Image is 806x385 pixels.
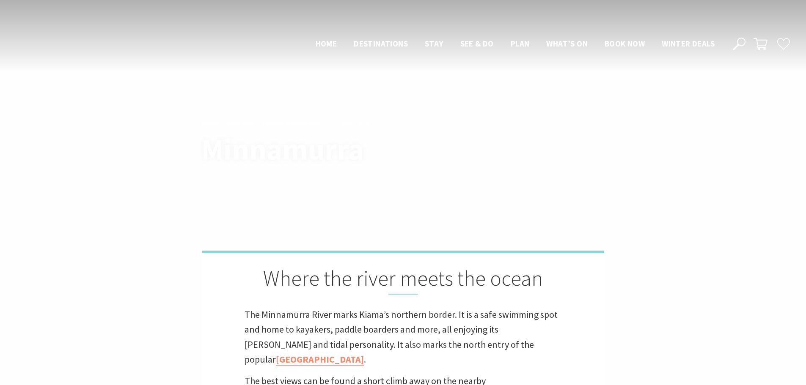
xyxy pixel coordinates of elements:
h1: Minnamurra [201,133,440,166]
span: Destinations [354,38,408,49]
span: Home [316,38,337,49]
li: Minnamurra [329,118,371,129]
span: Stay [425,38,443,49]
a: Explore [227,119,254,128]
p: The Minnamurra River marks Kiama’s northern border. It is a safe swimming spot and home to kayake... [245,307,562,367]
a: Towns & Villages [261,119,321,128]
span: What’s On [546,38,588,49]
a: Home [201,119,220,128]
span: Book now [605,38,645,49]
span: Plan [511,38,530,49]
a: [GEOGRAPHIC_DATA] [276,353,364,366]
span: Winter Deals [662,38,715,49]
h2: Where the river meets the ocean [245,266,562,295]
span: See & Do [460,38,494,49]
nav: Main Menu [307,37,723,51]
